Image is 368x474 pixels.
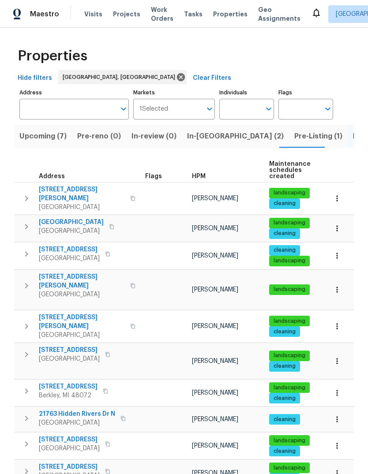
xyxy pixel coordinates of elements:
button: Open [322,103,334,115]
span: [STREET_ADDRESS][PERSON_NAME] [39,185,125,203]
span: Flags [145,173,162,179]
span: [STREET_ADDRESS][PERSON_NAME] [39,272,125,290]
span: cleaning [270,362,299,370]
span: In-[GEOGRAPHIC_DATA] (2) [187,130,284,142]
span: [GEOGRAPHIC_DATA] [39,290,125,299]
span: Work Orders [151,5,173,23]
span: [PERSON_NAME] [192,287,238,293]
span: [PERSON_NAME] [192,358,238,364]
span: [GEOGRAPHIC_DATA] [39,203,125,212]
label: Individuals [219,90,274,95]
span: [STREET_ADDRESS] [39,435,100,444]
span: Geo Assignments [258,5,300,23]
span: [STREET_ADDRESS] [39,346,100,355]
label: Flags [278,90,333,95]
span: [PERSON_NAME] [192,416,238,422]
span: 21763 Hidden Rivers Dr N [39,410,115,418]
span: landscaping [270,384,309,392]
span: cleaning [270,328,299,336]
span: [STREET_ADDRESS] [39,382,98,391]
span: Projects [113,10,140,19]
span: [GEOGRAPHIC_DATA] [39,418,115,427]
span: landscaping [270,219,309,227]
span: [GEOGRAPHIC_DATA] [39,331,125,340]
span: Visits [84,10,102,19]
span: [GEOGRAPHIC_DATA] [39,355,100,363]
span: Pre-Listing (1) [294,130,342,142]
span: landscaping [270,189,309,197]
span: HPM [192,173,206,179]
button: Open [117,103,130,115]
span: Hide filters [18,73,52,84]
span: Berkley, MI 48072 [39,391,98,400]
span: Clear Filters [193,73,231,84]
span: landscaping [270,437,309,444]
span: Tasks [184,11,203,17]
span: [PERSON_NAME] [192,443,238,449]
span: [STREET_ADDRESS] [39,463,100,471]
span: Address [39,173,65,179]
span: [PERSON_NAME] [192,323,238,329]
label: Address [19,90,129,95]
span: cleaning [270,395,299,402]
span: Upcoming (7) [19,130,67,142]
div: [GEOGRAPHIC_DATA], [GEOGRAPHIC_DATA] [58,70,187,84]
button: Hide filters [14,70,56,86]
label: Markets [133,90,215,95]
span: landscaping [270,257,309,265]
button: Clear Filters [189,70,235,86]
span: Properties [213,10,248,19]
span: [GEOGRAPHIC_DATA], [GEOGRAPHIC_DATA] [63,73,179,82]
span: [GEOGRAPHIC_DATA] [39,227,104,235]
span: landscaping [270,317,309,325]
span: [GEOGRAPHIC_DATA] [39,218,104,227]
span: cleaning [270,230,299,237]
span: cleaning [270,246,299,254]
span: landscaping [270,464,309,472]
button: Open [203,103,216,115]
span: 1 Selected [139,105,168,113]
span: Pre-reno (0) [77,130,121,142]
span: landscaping [270,352,309,359]
span: [PERSON_NAME] [192,390,238,396]
span: [GEOGRAPHIC_DATA] [39,254,100,263]
span: [PERSON_NAME] [192,195,238,202]
span: [PERSON_NAME] [192,225,238,231]
span: Maintenance schedules created [269,161,311,179]
span: [STREET_ADDRESS][PERSON_NAME] [39,313,125,331]
span: [STREET_ADDRESS] [39,245,100,254]
span: Properties [18,52,87,60]
span: In-review (0) [131,130,176,142]
span: [PERSON_NAME] [192,253,238,259]
span: cleaning [270,416,299,423]
span: cleaning [270,448,299,455]
span: landscaping [270,286,309,293]
button: Open [263,103,275,115]
span: Maestro [30,10,59,19]
span: [GEOGRAPHIC_DATA] [39,444,100,453]
span: cleaning [270,200,299,207]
